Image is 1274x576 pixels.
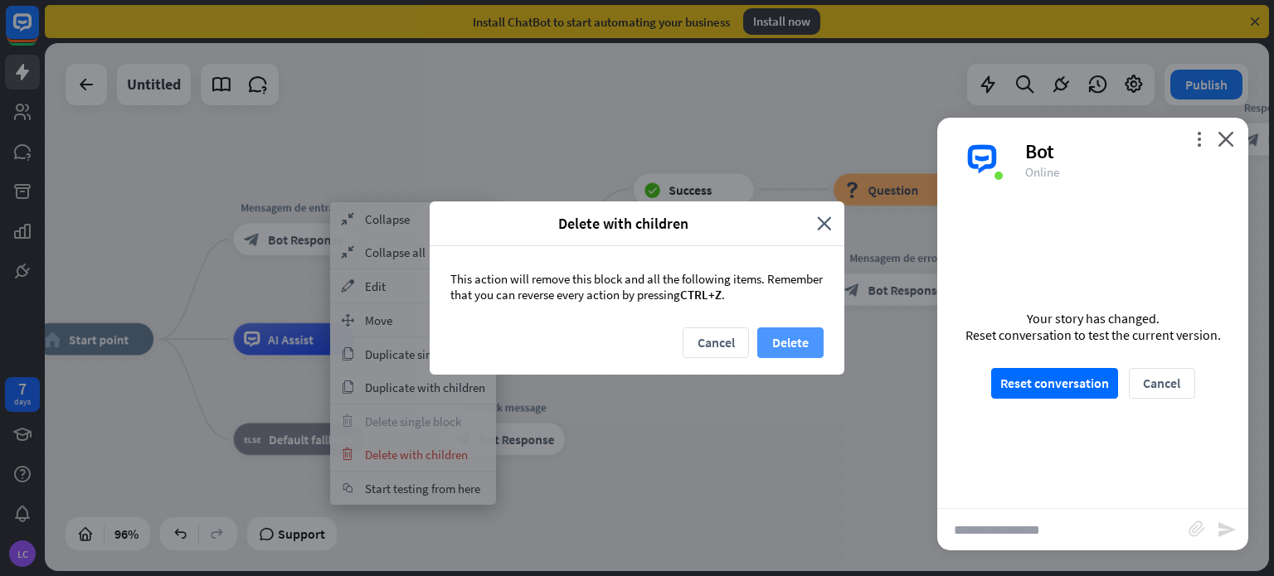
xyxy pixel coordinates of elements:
[965,310,1221,327] div: Your story has changed.
[991,368,1118,399] button: Reset conversation
[683,327,749,358] button: Cancel
[1218,131,1234,147] i: close
[817,214,832,233] i: close
[1025,164,1228,180] div: Online
[430,246,844,327] div: This action will remove this block and all the following items. Remember that you can reverse eve...
[1025,138,1228,164] div: Bot
[13,7,63,56] button: Open LiveChat chat widget
[757,327,824,358] button: Delete
[1129,368,1195,399] button: Cancel
[1189,520,1205,537] i: block_attachment
[1191,131,1207,147] i: more_vert
[680,287,722,303] span: CTRL+Z
[1217,520,1237,540] i: send
[965,327,1221,343] div: Reset conversation to test the current version.
[442,214,805,233] span: Delete with children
